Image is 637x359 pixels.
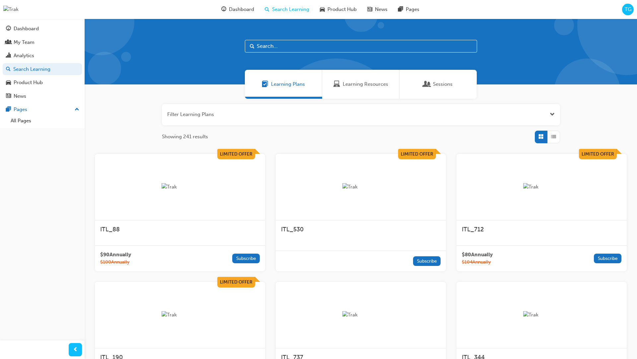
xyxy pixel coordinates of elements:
[245,70,322,99] a: Learning PlansLearning Plans
[433,80,453,88] span: Sessions
[457,154,627,272] a: Limited OfferTrakITL_712$80Annually$104AnnuallySubscribe
[375,6,388,13] span: News
[250,43,254,50] span: Search
[100,226,120,233] span: ITL_88
[551,133,556,141] span: List
[3,36,82,49] a: My Team
[393,3,425,16] a: pages-iconPages
[462,251,493,259] span: $ 80 Annually
[162,311,198,319] img: Trak
[399,70,477,99] a: SessionsSessions
[327,6,357,13] span: Product Hub
[538,133,543,141] span: Grid
[276,154,446,272] a: Limited OfferTrakITL_530Subscribe
[343,80,388,88] span: Learning Resources
[162,133,208,141] span: Showing 241 results
[14,39,35,46] div: My Team
[14,79,43,86] div: Product Hub
[367,5,372,14] span: news-icon
[3,103,82,116] button: Pages
[333,80,340,88] span: Learning Resources
[550,111,555,118] button: Open the filter
[523,311,560,319] img: Trak
[582,151,614,157] span: Limited Offer
[73,346,78,354] span: prev-icon
[3,23,82,35] a: Dashboard
[14,106,27,113] div: Pages
[413,256,441,266] button: Subscribe
[3,90,82,102] a: News
[14,25,39,33] div: Dashboard
[3,63,82,75] a: Search Learning
[3,21,82,103] button: DashboardMy TeamAnalyticsSearch LearningProduct HubNews
[6,80,11,86] span: car-icon
[272,6,309,13] span: Search Learning
[362,3,393,16] a: news-iconNews
[406,6,419,13] span: Pages
[625,6,631,13] span: TG
[315,3,362,16] a: car-iconProduct Hub
[3,76,82,89] a: Product Hub
[3,6,19,13] img: Trak
[14,52,34,60] div: Analytics
[3,50,82,62] a: Analytics
[245,40,477,53] input: Search...
[220,279,252,285] span: Limited Offer
[229,6,254,13] span: Dashboard
[462,259,493,266] span: $ 104 Annually
[262,80,268,88] span: Learning Plans
[6,26,11,32] span: guage-icon
[6,53,11,59] span: chart-icon
[462,226,484,233] span: ITL_712
[6,107,11,113] span: pages-icon
[594,254,621,263] button: Subscribe
[162,183,198,191] img: Trak
[265,5,269,14] span: search-icon
[424,80,430,88] span: Sessions
[523,183,560,191] img: Trak
[259,3,315,16] a: search-iconSearch Learning
[401,151,433,157] span: Limited Offer
[320,5,325,14] span: car-icon
[6,66,11,72] span: search-icon
[271,80,305,88] span: Learning Plans
[281,226,304,233] span: ITL_530
[232,254,260,263] button: Subscribe
[8,116,82,126] a: All Pages
[95,154,265,272] a: Limited OfferTrakITL_88$90Annually$100AnnuallySubscribe
[216,3,259,16] a: guage-iconDashboard
[75,105,79,114] span: up-icon
[6,93,11,99] span: news-icon
[14,92,26,100] div: News
[342,183,379,191] img: Trak
[220,151,252,157] span: Limited Offer
[100,259,131,266] span: $ 100 Annually
[100,251,131,259] span: $ 90 Annually
[622,4,634,15] button: TG
[6,40,11,46] span: people-icon
[342,311,379,319] img: Trak
[221,5,226,14] span: guage-icon
[398,5,403,14] span: pages-icon
[322,70,399,99] a: Learning ResourcesLearning Resources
